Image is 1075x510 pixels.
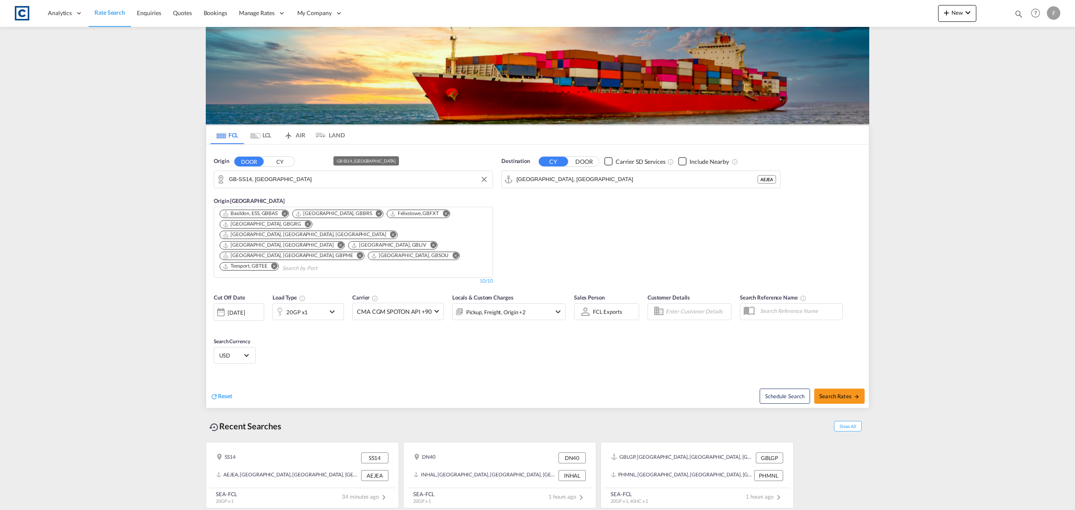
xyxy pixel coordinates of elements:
div: Basildon, ESS, GBBAS [223,210,278,217]
button: Search Ratesicon-arrow-right [814,389,865,404]
div: [DATE] [214,303,264,321]
img: LCL+%26+FCL+BACKGROUND.png [206,27,869,124]
md-tab-item: LCL [244,126,278,144]
div: Press delete to remove this chip. [371,252,451,259]
input: Search Reference Name [756,305,842,317]
div: SEA-FCL [216,490,237,498]
input: Search by Port [517,173,758,186]
div: PHMNL [754,470,783,481]
div: INHAL [558,470,586,481]
div: Origin DOOR CY GB-SS14, BasildonOrigin [GEOGRAPHIC_DATA] Chips container. Use arrow keys to selec... [206,145,869,408]
md-tab-item: AIR [278,126,311,144]
span: 1 hours ago [548,493,586,500]
md-icon: icon-information-outline [299,295,306,302]
md-icon: icon-refresh [210,393,218,400]
md-icon: icon-plus 400-fg [941,8,952,18]
div: Press delete to remove this chip. [295,210,374,217]
div: DN40 [558,452,586,463]
md-icon: The selected Trucker/Carrierwill be displayed in the rate results If the rates are from another f... [372,295,378,302]
button: Remove [351,252,364,260]
span: Load Type [273,294,306,301]
recent-search-card: SS14 SS14AEJEA, [GEOGRAPHIC_DATA], [GEOGRAPHIC_DATA], [GEOGRAPHIC_DATA], [GEOGRAPHIC_DATA] AEJEAS... [206,442,399,508]
div: 20GP x1 [286,306,308,318]
span: Locals & Custom Charges [452,294,514,301]
md-icon: icon-chevron-right [379,492,389,502]
div: PHMNL, Manila, Philippines, South East Asia, Asia Pacific [611,470,752,481]
div: Press delete to remove this chip. [223,221,303,228]
div: Press delete to remove this chip. [223,252,355,259]
div: Press delete to remove this chip. [223,231,388,238]
md-icon: icon-airplane [283,130,294,137]
div: SEA-FCL [611,490,648,498]
div: AEJEA, Jebel Ali, United Arab Emirates, Middle East, Middle East [216,470,359,481]
span: Carrier [352,294,378,301]
md-icon: icon-chevron-down [963,8,973,18]
div: AEJEA [361,470,388,481]
span: Cut Off Date [214,294,245,301]
md-checkbox: Checkbox No Ink [604,157,666,166]
md-icon: icon-chevron-down [327,307,341,317]
div: Teesport, GBTEE [223,263,267,270]
div: Press delete to remove this chip. [223,210,279,217]
div: GBLGP [756,452,783,463]
div: Long Hanborough, OXF, GBLGB [223,231,386,238]
md-icon: Your search will be saved by the below given name [800,295,807,302]
div: Press delete to remove this chip. [223,242,335,249]
recent-search-card: DN40 DN40INHAL, [GEOGRAPHIC_DATA], [GEOGRAPHIC_DATA], [GEOGRAPHIC_DATA], [GEOGRAPHIC_DATA] INHALS... [403,442,596,508]
div: FCL Exports [593,308,622,315]
button: Remove [425,242,437,250]
button: CY [265,157,294,166]
span: Search Currency [214,338,250,344]
span: Customer Details [648,294,690,301]
recent-search-card: GBLGP, [GEOGRAPHIC_DATA], [GEOGRAPHIC_DATA], [GEOGRAPHIC_DATA] & [GEOGRAPHIC_DATA], [GEOGRAPHIC_D... [600,442,794,508]
img: 1fdb9190129311efbfaf67cbb4249bed.jpeg [13,4,31,23]
span: Manage Rates [239,9,275,17]
md-select: Select Currency: $ USDUnited States Dollar [218,349,251,361]
button: Remove [447,252,459,260]
button: Remove [266,263,278,271]
button: icon-plus 400-fgNewicon-chevron-down [938,5,976,22]
div: AEJEA [758,175,776,184]
div: Felixstowe, GBFXT [390,210,439,217]
md-icon: Unchecked: Search for CY (Container Yard) services for all selected carriers.Checked : Search for... [667,158,674,165]
button: Remove [385,231,397,239]
div: 10/10 [480,278,493,285]
span: 1 hours ago [746,493,784,500]
button: CY [539,157,568,166]
div: GBLGP, London Gateway Port, United Kingdom, GB & Ireland, Europe [611,452,754,463]
div: Include Nearby [690,158,729,166]
div: icon-refreshReset [210,392,232,401]
md-checkbox: Checkbox No Ink [678,157,729,166]
span: Origin [214,157,229,166]
div: Bristol, GBBRS [295,210,372,217]
button: Remove [299,221,312,229]
span: Bookings [204,9,227,16]
md-chips-wrap: Chips container. Use arrow keys to select chips. [218,207,488,275]
span: New [941,9,973,16]
div: GB-SS14, [GEOGRAPHIC_DATA] [337,156,396,166]
div: Pickup Freight Origin Origin Custom Factory Stuffingicon-chevron-down [452,303,566,320]
div: Liverpool, GBLIV [351,242,426,249]
md-icon: icon-backup-restore [209,422,219,432]
div: Press delete to remove this chip. [223,263,269,270]
span: Help [1028,6,1043,20]
input: Enter Customer Details [666,305,729,318]
md-input-container: GB-SS14, Basildon [214,171,493,188]
button: Note: By default Schedule search will only considerorigin ports, destination ports and cut off da... [760,389,810,404]
span: Destination [501,157,530,166]
div: [DATE] [228,309,245,316]
input: Search by Port [282,262,362,275]
md-icon: icon-chevron-down [553,307,563,317]
span: 20GP x 1, 40HC x 1 [611,498,648,504]
md-tab-item: LAND [311,126,345,144]
span: CMA CGM SPOTON API +90 [357,308,432,316]
md-icon: icon-chevron-right [773,492,784,502]
div: London Gateway Port, GBLGP [223,242,333,249]
button: Remove [332,242,344,250]
span: Search Reference Name [740,294,807,301]
md-select: Sales Person: FCL Exports [592,305,623,318]
span: Analytics [48,9,72,17]
span: Search Rates [819,393,860,400]
md-icon: icon-magnify [1014,9,1023,18]
div: Carrier SD Services [616,158,666,166]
